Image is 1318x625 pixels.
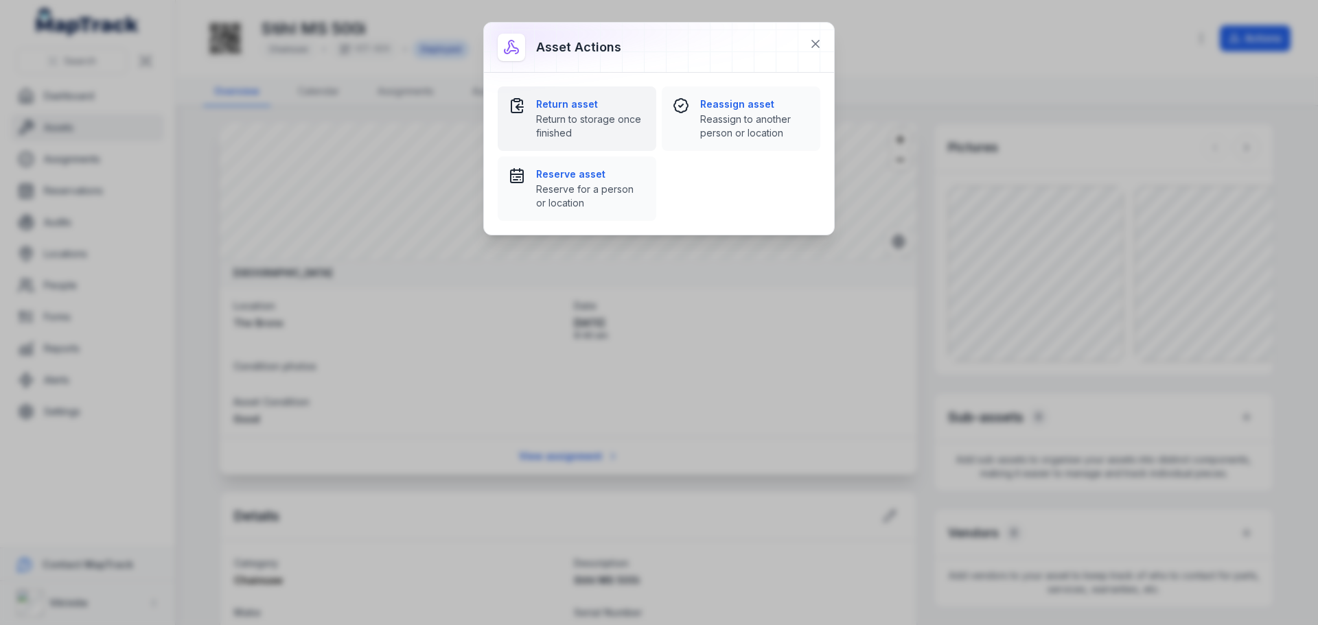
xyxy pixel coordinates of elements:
h3: Asset actions [536,38,621,57]
span: Reserve for a person or location [536,182,645,210]
button: Reassign assetReassign to another person or location [662,86,820,151]
strong: Reassign asset [700,97,809,111]
span: Return to storage once finished [536,113,645,140]
strong: Reserve asset [536,167,645,181]
strong: Return asset [536,97,645,111]
button: Reserve assetReserve for a person or location [498,156,656,221]
button: Return assetReturn to storage once finished [498,86,656,151]
span: Reassign to another person or location [700,113,809,140]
